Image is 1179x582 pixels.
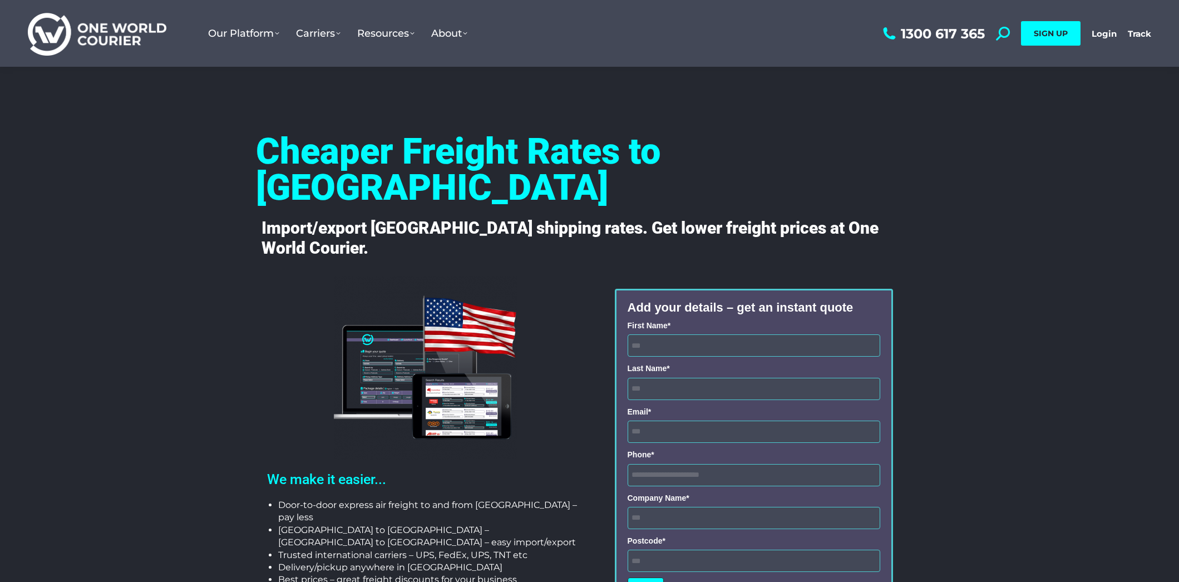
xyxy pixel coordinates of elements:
[628,448,880,461] label: Phone*
[357,27,415,40] span: Resources
[278,561,584,574] li: Delivery/pickup anywhere in [GEOGRAPHIC_DATA]
[288,16,349,51] a: Carriers
[628,535,880,547] label: Postcode*
[208,27,279,40] span: Our Platform
[267,471,584,488] h2: We make it easier...
[334,276,517,460] img: usa-owc-back-end-computer
[296,27,341,40] span: Carriers
[1034,28,1068,38] span: SIGN UP
[1128,28,1151,39] a: Track
[278,499,584,524] li: Door-to-door express air freight to and from [GEOGRAPHIC_DATA] – pay less
[628,302,880,314] div: Add your details – get an instant quote
[28,11,166,56] img: One World Courier
[628,406,880,418] label: Email*
[278,549,584,561] li: Trusted international carriers – UPS, FedEx, UPS, TNT etc
[1092,28,1117,39] a: Login
[349,16,423,51] a: Resources
[628,362,880,374] label: Last Name*
[256,134,924,206] h4: Cheaper Freight Rates to [GEOGRAPHIC_DATA]
[880,27,985,41] a: 1300 617 365
[278,524,584,549] li: [GEOGRAPHIC_DATA] to [GEOGRAPHIC_DATA] – [GEOGRAPHIC_DATA] to [GEOGRAPHIC_DATA] – easy import/export
[431,27,467,40] span: About
[200,16,288,51] a: Our Platform
[262,218,918,258] h4: Import/export [GEOGRAPHIC_DATA] shipping rates. Get lower freight prices at One World Courier.
[628,319,880,332] label: First Name*
[1021,21,1081,46] a: SIGN UP
[423,16,476,51] a: About
[628,492,880,504] label: Company Name*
